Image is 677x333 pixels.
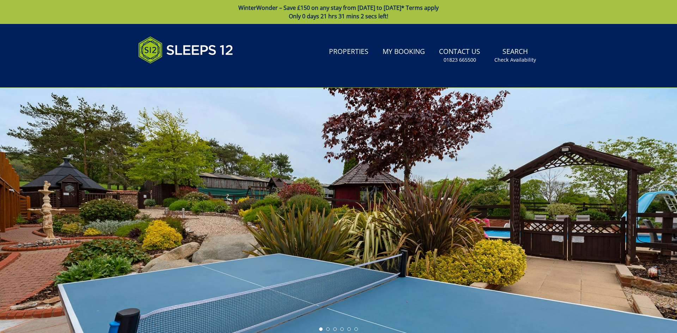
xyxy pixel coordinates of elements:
[380,44,428,60] a: My Booking
[135,72,209,78] iframe: Customer reviews powered by Trustpilot
[444,56,476,63] small: 01823 665500
[326,44,371,60] a: Properties
[492,44,539,67] a: SearchCheck Availability
[289,12,388,20] span: Only 0 days 21 hrs 31 mins 2 secs left!
[494,56,536,63] small: Check Availability
[436,44,483,67] a: Contact Us01823 665500
[138,32,233,68] img: Sleeps 12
